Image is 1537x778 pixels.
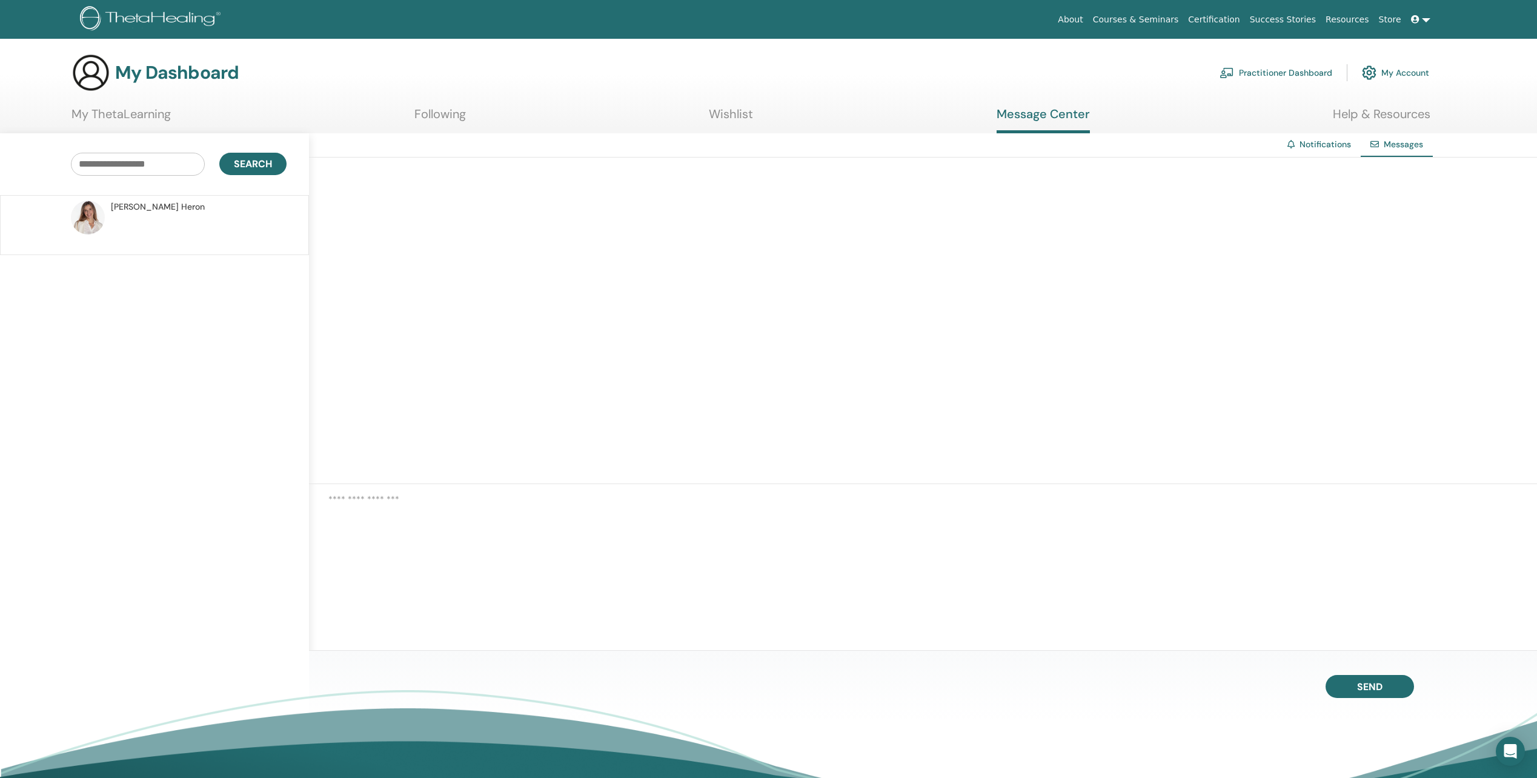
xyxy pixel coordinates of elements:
[1183,8,1244,31] a: Certification
[1245,8,1321,31] a: Success Stories
[1088,8,1184,31] a: Courses & Seminars
[111,201,205,213] span: [PERSON_NAME] Heron
[80,6,225,33] img: logo.png
[997,107,1090,133] a: Message Center
[71,201,105,234] img: default.jpg
[1300,139,1351,150] a: Notifications
[1362,59,1429,86] a: My Account
[1384,139,1423,150] span: Messages
[1357,680,1383,693] span: Send
[115,62,239,84] h3: My Dashboard
[1496,737,1525,766] div: Open Intercom Messenger
[71,53,110,92] img: generic-user-icon.jpg
[1362,62,1376,83] img: cog.svg
[219,153,287,175] button: Search
[1220,67,1234,78] img: chalkboard-teacher.svg
[709,107,753,130] a: Wishlist
[1326,675,1414,698] button: Send
[234,158,272,170] span: Search
[1220,59,1332,86] a: Practitioner Dashboard
[1053,8,1087,31] a: About
[1374,8,1406,31] a: Store
[1333,107,1430,130] a: Help & Resources
[414,107,466,130] a: Following
[1321,8,1374,31] a: Resources
[71,107,171,130] a: My ThetaLearning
